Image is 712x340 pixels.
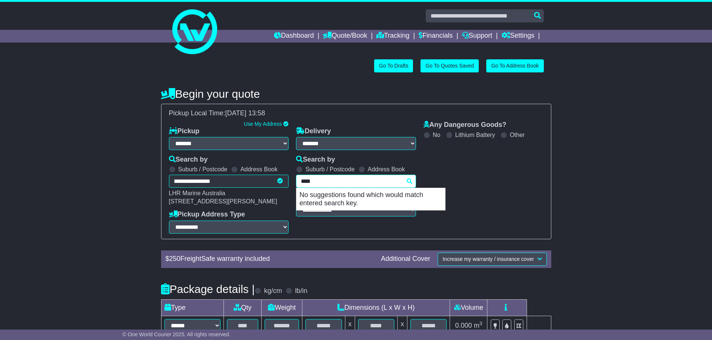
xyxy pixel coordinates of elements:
td: Dimensions (L x W x H) [302,299,450,316]
h4: Begin your quote [161,88,551,100]
label: Search by [296,156,335,164]
label: Search by [169,156,208,164]
td: Volume [450,299,487,316]
a: Support [462,30,492,43]
label: Suburb / Postcode [178,166,228,173]
td: Qty [224,299,262,316]
p: No suggestions found which would match entered search key. [296,188,445,210]
span: © One World Courier 2025. All rights reserved. [123,331,231,337]
span: m [474,322,483,329]
span: 250 [169,255,181,262]
label: Suburb / Postcode [305,166,355,173]
a: Settings [502,30,534,43]
span: [DATE] 13:58 [225,109,265,117]
a: Go To Drafts [374,59,413,72]
a: Financials [419,30,453,43]
a: Tracking [376,30,409,43]
div: $ FreightSafe warranty included [162,255,377,263]
label: Other [510,131,525,138]
label: Pickup Address Type [169,210,245,219]
span: LHR Marine Australia [169,190,225,196]
div: Additional Cover [377,255,434,263]
a: Dashboard [274,30,314,43]
label: kg/cm [264,287,282,295]
td: x [345,316,355,335]
label: lb/in [295,287,307,295]
a: Quote/Book [323,30,367,43]
label: Address Book [240,166,278,173]
h4: Package details | [161,283,255,295]
a: Go To Address Book [486,59,543,72]
span: Increase my warranty / insurance cover [443,256,534,262]
label: Any Dangerous Goods? [423,121,506,129]
label: Delivery [296,127,331,135]
span: 0.000 [455,322,472,329]
label: Pickup [169,127,200,135]
a: Go To Quotes Saved [420,59,479,72]
label: No [433,131,440,138]
label: Lithium Battery [455,131,495,138]
span: [STREET_ADDRESS][PERSON_NAME] [169,198,277,205]
div: Pickup Local Time: [165,109,547,118]
button: Increase my warranty / insurance cover [438,253,546,266]
td: Type [161,299,224,316]
a: Use My Address [244,121,282,127]
sup: 3 [480,321,483,326]
td: x [398,316,407,335]
td: Weight [262,299,302,316]
label: Address Book [368,166,405,173]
